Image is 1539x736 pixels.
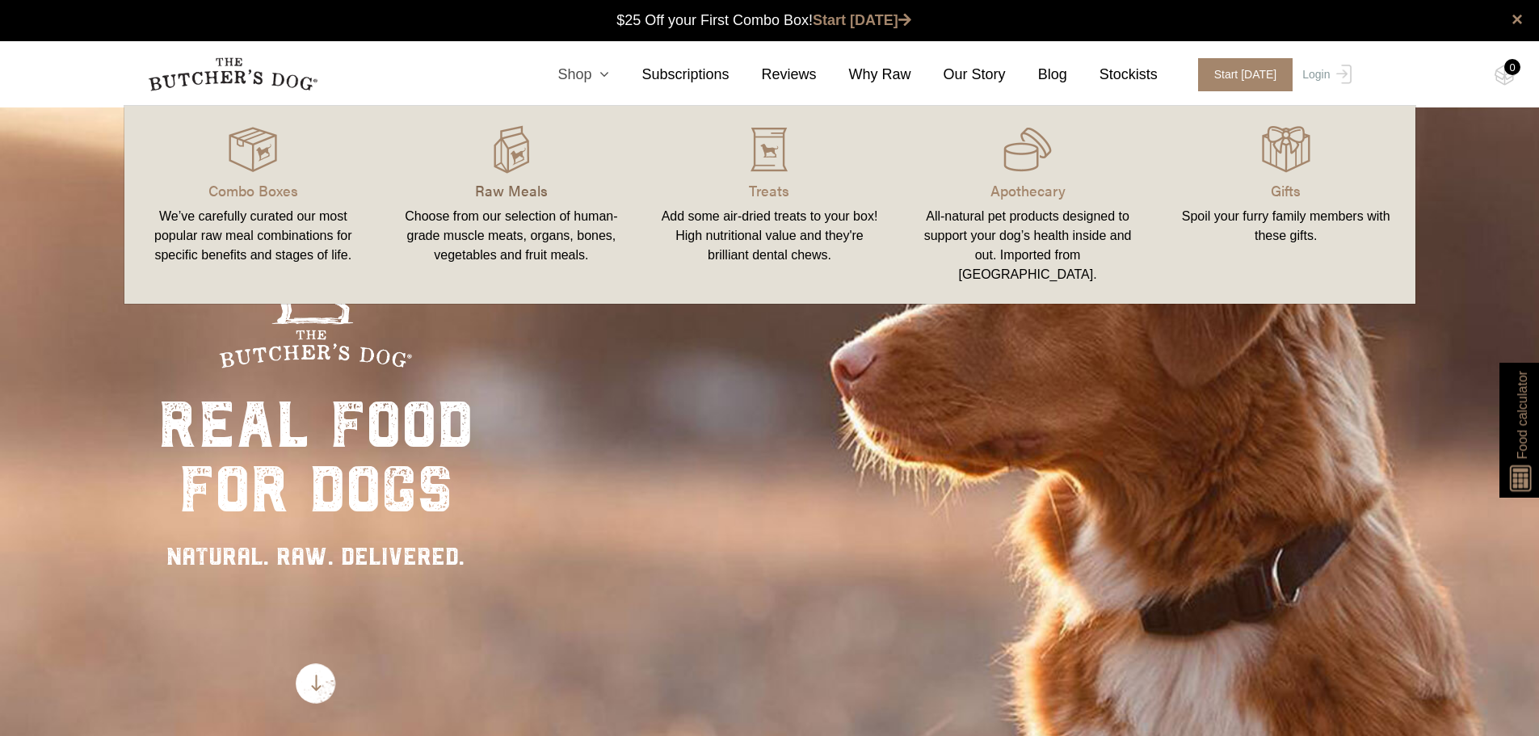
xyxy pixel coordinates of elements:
a: Blog [1006,64,1067,86]
p: Treats [660,179,880,201]
a: Our Story [911,64,1006,86]
div: All-natural pet products designed to support your dog’s health inside and out. Imported from [GEO... [918,207,1137,284]
div: Spoil your furry family members with these gifts. [1176,207,1396,246]
div: NATURAL. RAW. DELIVERED. [158,538,473,574]
p: Raw Meals [402,179,621,201]
div: Choose from our selection of human-grade muscle meats, organs, bones, vegetables and fruit meals. [402,207,621,265]
span: Start [DATE] [1198,58,1293,91]
p: Combo Boxes [144,179,364,201]
a: Start [DATE] [1182,58,1299,91]
div: We’ve carefully curated our most popular raw meal combinations for specific benefits and stages o... [144,207,364,265]
a: Treats Add some air-dried treats to your box! High nutritional value and they're brilliant dental... [641,122,899,288]
span: Food calculator [1512,371,1532,459]
a: Why Raw [817,64,911,86]
a: Raw Meals Choose from our selection of human-grade muscle meats, organs, bones, vegetables and fr... [382,122,641,288]
a: Apothecary All-natural pet products designed to support your dog’s health inside and out. Importe... [898,122,1157,288]
p: Gifts [1176,179,1396,201]
a: Combo Boxes We’ve carefully curated our most popular raw meal combinations for specific benefits ... [124,122,383,288]
div: Add some air-dried treats to your box! High nutritional value and they're brilliant dental chews. [660,207,880,265]
a: Start [DATE] [813,12,911,28]
div: 0 [1504,59,1520,75]
a: close [1512,10,1523,29]
a: Reviews [730,64,817,86]
p: Apothecary [918,179,1137,201]
a: Shop [525,64,609,86]
a: Subscriptions [609,64,729,86]
a: Stockists [1067,64,1158,86]
img: TBD_Cart-Empty.png [1495,65,1515,86]
div: real food for dogs [158,393,473,522]
a: Login [1298,58,1351,91]
a: Gifts Spoil your furry family members with these gifts. [1157,122,1415,288]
